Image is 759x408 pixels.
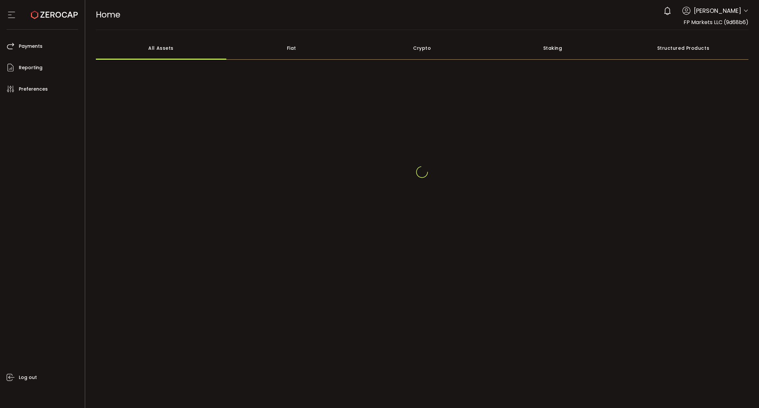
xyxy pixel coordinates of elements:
[19,373,37,382] span: Log out
[226,37,357,60] div: Fiat
[684,18,748,26] span: FP Markets LLC (9d68b6)
[96,9,120,20] span: Home
[618,37,748,60] div: Structured Products
[694,6,741,15] span: [PERSON_NAME]
[19,42,42,51] span: Payments
[487,37,618,60] div: Staking
[19,63,42,73] span: Reporting
[357,37,487,60] div: Crypto
[96,37,226,60] div: All Assets
[19,84,48,94] span: Preferences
